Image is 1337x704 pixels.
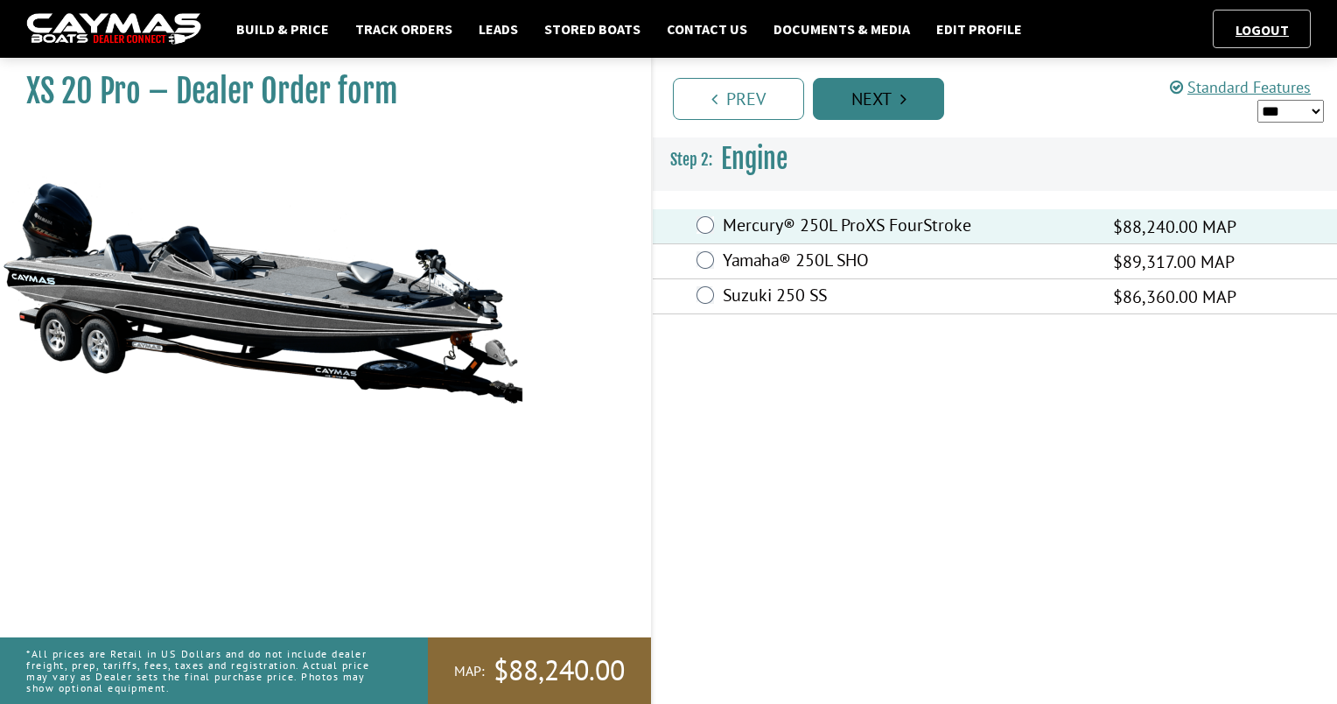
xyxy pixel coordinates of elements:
a: Next [813,78,944,120]
span: $88,240.00 MAP [1113,214,1236,240]
a: Stored Boats [535,18,649,40]
a: Contact Us [658,18,756,40]
a: Logout [1227,21,1298,39]
p: *All prices are Retail in US Dollars and do not include dealer freight, prep, tariffs, fees, taxe... [26,639,388,703]
span: $89,317.00 MAP [1113,249,1235,275]
img: caymas-dealer-connect-2ed40d3bc7270c1d8d7ffb4b79bf05adc795679939227970def78ec6f6c03838.gif [26,13,201,46]
span: $88,240.00 [493,652,625,689]
a: Leads [470,18,527,40]
a: Documents & Media [765,18,919,40]
label: Suzuki 250 SS [723,285,1091,310]
a: Standard Features [1170,77,1311,97]
ul: Pagination [668,75,1337,120]
h1: XS 20 Pro – Dealer Order form [26,72,607,111]
a: Build & Price [227,18,338,40]
a: Prev [673,78,804,120]
label: Mercury® 250L ProXS FourStroke [723,215,1091,240]
a: MAP:$88,240.00 [428,637,651,704]
span: $86,360.00 MAP [1113,284,1236,310]
h3: Engine [653,127,1337,192]
label: Yamaha® 250L SHO [723,250,1091,275]
a: Track Orders [346,18,461,40]
a: Edit Profile [927,18,1031,40]
span: MAP: [454,662,485,680]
